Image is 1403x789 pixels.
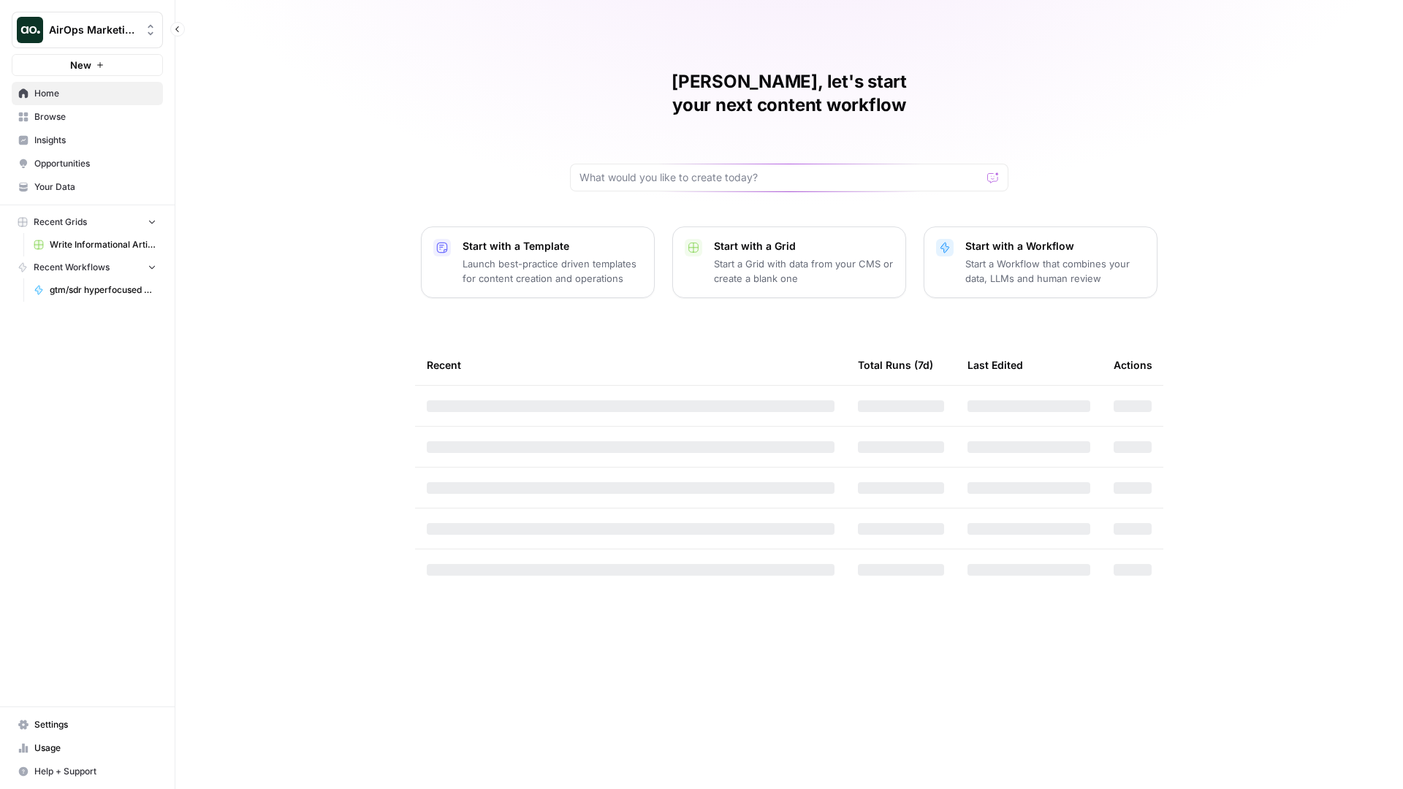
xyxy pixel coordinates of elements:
button: Start with a TemplateLaunch best-practice driven templates for content creation and operations [421,226,655,298]
button: Help + Support [12,760,163,783]
span: Settings [34,718,156,731]
span: Browse [34,110,156,123]
span: Recent Grids [34,216,87,229]
h1: [PERSON_NAME], let's start your next content workflow [570,70,1008,117]
p: Start a Workflow that combines your data, LLMs and human review [965,256,1145,286]
span: Insights [34,134,156,147]
button: Start with a GridStart a Grid with data from your CMS or create a blank one [672,226,906,298]
span: Opportunities [34,157,156,170]
div: Total Runs (7d) [858,345,933,385]
span: gtm/sdr hyperfocused outreach [50,283,156,297]
a: Browse [12,105,163,129]
a: Insights [12,129,163,152]
span: Your Data [34,180,156,194]
a: Usage [12,736,163,760]
a: Settings [12,713,163,736]
p: Start a Grid with data from your CMS or create a blank one [714,256,894,286]
p: Start with a Workflow [965,239,1145,254]
p: Launch best-practice driven templates for content creation and operations [463,256,642,286]
a: Your Data [12,175,163,199]
a: Write Informational Article [27,233,163,256]
span: Home [34,87,156,100]
a: Home [12,82,163,105]
button: Workspace: AirOps Marketing [12,12,163,48]
a: Opportunities [12,152,163,175]
p: Start with a Grid [714,239,894,254]
span: Write Informational Article [50,238,156,251]
a: gtm/sdr hyperfocused outreach [27,278,163,302]
span: AirOps Marketing [49,23,137,37]
div: Recent [427,345,834,385]
span: New [70,58,91,72]
p: Start with a Template [463,239,642,254]
button: Start with a WorkflowStart a Workflow that combines your data, LLMs and human review [924,226,1157,298]
input: What would you like to create today? [579,170,981,185]
img: AirOps Marketing Logo [17,17,43,43]
button: Recent Grids [12,211,163,233]
span: Recent Workflows [34,261,110,274]
button: New [12,54,163,76]
button: Recent Workflows [12,256,163,278]
div: Last Edited [967,345,1023,385]
span: Help + Support [34,765,156,778]
div: Actions [1114,345,1152,385]
span: Usage [34,742,156,755]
